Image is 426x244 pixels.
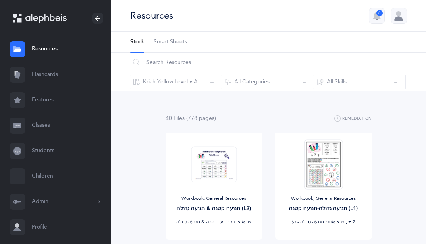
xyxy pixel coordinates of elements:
span: ‫שבא אחרי תנועה קטנה & תנועה גדולה‬ [176,219,251,225]
div: 6 [376,10,383,16]
span: ‫שבא אחרי תנועה גדולה - נע‬ [292,219,346,225]
button: 6 [369,8,385,24]
span: Smart Sheets [154,38,187,46]
div: תנועה גדולה-תנועה קטנה (L1) [281,205,366,213]
button: All Skills [314,72,406,91]
div: Workbook, General Resources [281,196,366,202]
div: ‪, + 2‬ [281,219,366,225]
span: 40 File [166,115,185,122]
button: All Categories [222,72,314,91]
div: Workbook, General Resources [172,196,256,202]
img: Alephbeis__%D7%AA%D7%A0%D7%95%D7%A2%D7%94_%D7%92%D7%93%D7%95%D7%9C%D7%94-%D7%A7%D7%98%D7%A0%D7%94... [304,139,343,189]
button: Remediation [334,114,372,124]
span: s [182,115,185,122]
span: s [212,115,214,122]
div: Resources [130,9,173,22]
button: Kriah Yellow Level • A [130,72,222,91]
input: Search Resources [130,53,407,72]
div: תנועה קטנה & תנועה גדולה (L2) [172,205,256,213]
span: (778 page ) [186,115,216,122]
img: Tenuah_Gedolah.Ketana-Workbook-SB_thumbnail_1685245466.png [191,146,237,182]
